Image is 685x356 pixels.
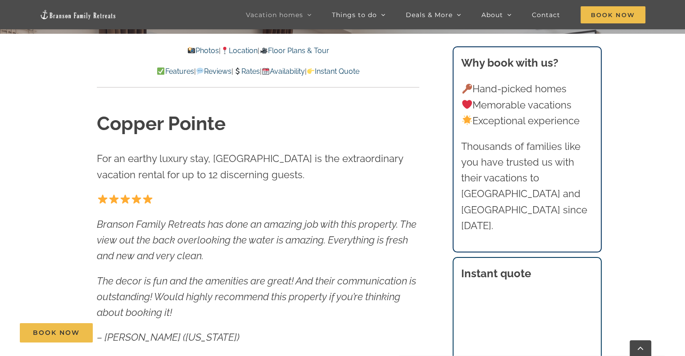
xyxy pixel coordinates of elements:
[120,194,130,204] img: ⭐️
[20,323,93,342] a: Book Now
[33,329,80,337] span: Book Now
[195,67,231,76] a: Reviews
[132,194,141,204] img: ⭐️
[262,68,269,75] img: 📆
[406,12,453,18] span: Deals & More
[259,46,329,55] a: Floor Plans & Tour
[97,111,419,137] h1: Copper Pointe
[262,67,305,76] a: Availability
[481,12,503,18] span: About
[157,67,194,76] a: Features
[532,12,560,18] span: Contact
[188,47,195,54] img: 📸
[97,153,403,180] span: For an earthy luxury stay, [GEOGRAPHIC_DATA] is the extraordinary vacation rental for up to 12 di...
[462,99,472,109] img: ❤️
[461,139,593,234] p: Thousands of families like you have trusted us with their vacations to [GEOGRAPHIC_DATA] and [GEO...
[246,12,303,18] span: Vacation homes
[221,47,228,54] img: 📍
[462,115,472,125] img: 🌟
[98,194,108,204] img: ⭐️
[221,46,258,55] a: Location
[307,68,314,75] img: 👉
[233,67,260,76] a: Rates
[307,67,359,76] a: Instant Quote
[461,55,593,71] h3: Why book with us?
[187,46,219,55] a: Photos
[157,68,164,75] img: ✅
[234,68,241,75] img: 💲
[461,267,531,280] strong: Instant quote
[260,47,268,54] img: 🎥
[97,218,417,261] em: Branson Family Retreats has done an amazing job with this property. The view out the back overloo...
[109,194,119,204] img: ⭐️
[462,84,472,94] img: 🔑
[196,68,204,75] img: 💬
[40,9,116,20] img: Branson Family Retreats Logo
[97,66,419,77] p: | | | |
[97,275,416,318] em: The decor is fun and the amenities are great! And their communication is outstanding! Would highl...
[581,6,645,23] span: Book Now
[332,12,377,18] span: Things to do
[143,194,153,204] img: ⭐️
[97,45,419,57] p: | |
[461,81,593,129] p: Hand-picked homes Memorable vacations Exceptional experience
